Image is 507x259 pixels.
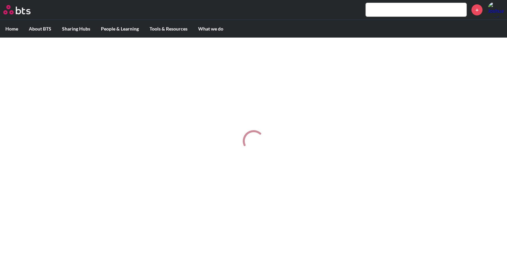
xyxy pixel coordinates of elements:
[57,20,96,38] label: Sharing Hubs
[488,2,504,18] a: Profile
[23,20,57,38] label: About BTS
[3,5,31,14] img: BTS Logo
[144,20,193,38] label: Tools & Resources
[471,4,483,15] a: +
[96,20,144,38] label: People & Learning
[488,2,504,18] img: Joshua Shadrick
[3,5,43,14] a: Go home
[193,20,229,38] label: What we do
